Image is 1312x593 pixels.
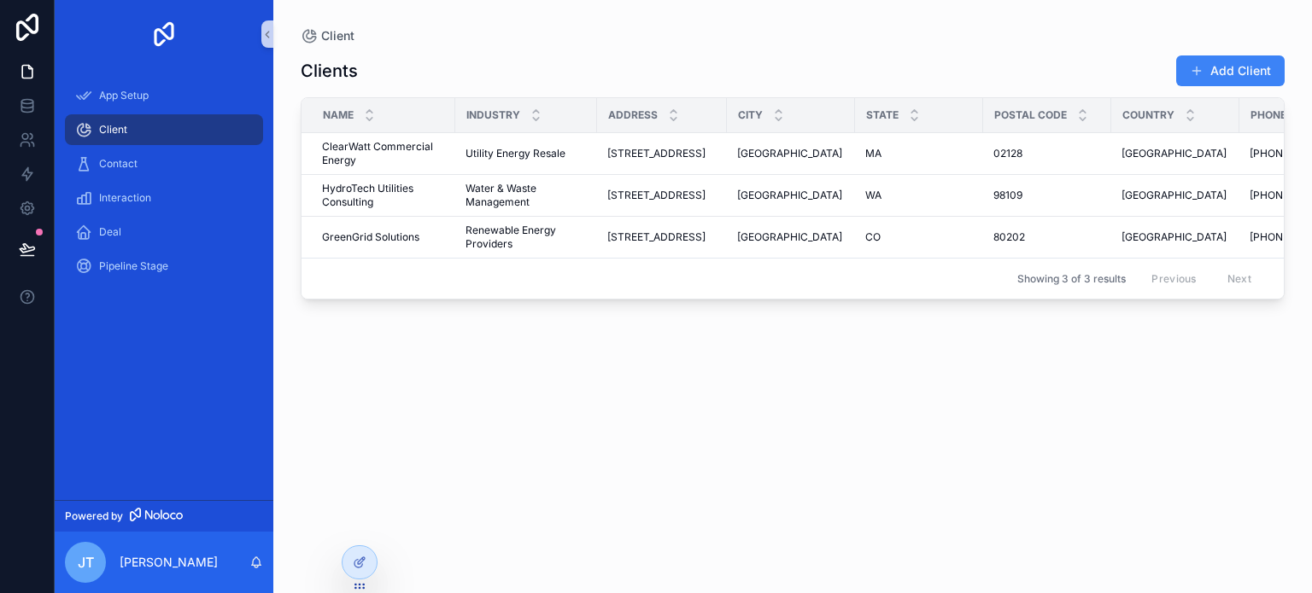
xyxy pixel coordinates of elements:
span: Utility Energy Resale [466,147,565,160]
span: Industry [466,108,520,122]
a: Renewable Energy Providers [466,224,587,251]
span: 98109 [993,189,1022,202]
span: [GEOGRAPHIC_DATA] [1122,189,1227,202]
span: Interaction [99,191,151,205]
span: [GEOGRAPHIC_DATA] [737,230,842,244]
a: [GEOGRAPHIC_DATA] [1122,230,1229,244]
a: Interaction [65,183,263,213]
span: MA [865,147,881,160]
span: Country [1122,108,1174,122]
span: [STREET_ADDRESS] [607,189,706,202]
a: GreenGrid Solutions [322,230,445,244]
span: Client [321,27,354,44]
span: [GEOGRAPHIC_DATA] [1122,147,1227,160]
span: Deal [99,225,121,239]
span: Pipeline Stage [99,259,168,273]
span: CO [865,230,881,244]
span: [STREET_ADDRESS] [607,147,706,160]
a: Pipeline Stage [65,251,263,282]
a: [STREET_ADDRESS] [607,230,717,244]
a: WA [865,189,973,202]
a: [GEOGRAPHIC_DATA] [1122,147,1229,160]
a: 98109 [993,189,1101,202]
span: [GEOGRAPHIC_DATA] [737,147,842,160]
a: Client [301,27,354,44]
a: 02128 [993,147,1101,160]
a: MA [865,147,973,160]
span: 02128 [993,147,1022,160]
a: [GEOGRAPHIC_DATA] [737,147,845,160]
span: Contact [99,157,138,171]
a: Utility Energy Resale [466,147,587,160]
a: [STREET_ADDRESS] [607,147,717,160]
button: Add Client [1176,55,1285,86]
span: 80202 [993,230,1025,244]
a: 80202 [993,230,1101,244]
a: Powered by [55,500,273,532]
p: [PERSON_NAME] [120,554,218,571]
a: [STREET_ADDRESS] [607,189,717,202]
a: [GEOGRAPHIC_DATA] [737,230,845,244]
span: Name [323,108,354,122]
span: GreenGrid Solutions [322,230,419,244]
a: [GEOGRAPHIC_DATA] [1122,189,1229,202]
span: App Setup [99,89,149,102]
span: Client [99,123,127,137]
a: Client [65,114,263,145]
a: [GEOGRAPHIC_DATA] [737,189,845,202]
span: WA [865,189,881,202]
h1: Clients [301,59,358,83]
span: JT [78,552,94,573]
span: Address [608,108,658,122]
span: State [866,108,899,122]
a: Deal [65,217,263,247]
span: Powered by [65,509,123,523]
span: [GEOGRAPHIC_DATA] [1122,230,1227,244]
a: ClearWatt Commercial Energy [322,140,445,167]
span: Phone [1250,108,1286,122]
span: Postal Code [994,108,1067,122]
a: Contact [65,148,263,179]
span: City [738,108,763,122]
span: Showing 3 of 3 results [1017,272,1126,286]
span: [STREET_ADDRESS] [607,230,706,244]
a: HydroTech Utilities Consulting [322,182,445,209]
a: CO [865,230,973,244]
a: App Setup [65,80,263,111]
a: Water & Waste Management [466,182,587,209]
img: App logo [150,20,178,48]
div: scrollable content [55,68,273,304]
span: [GEOGRAPHIC_DATA] [737,189,842,202]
